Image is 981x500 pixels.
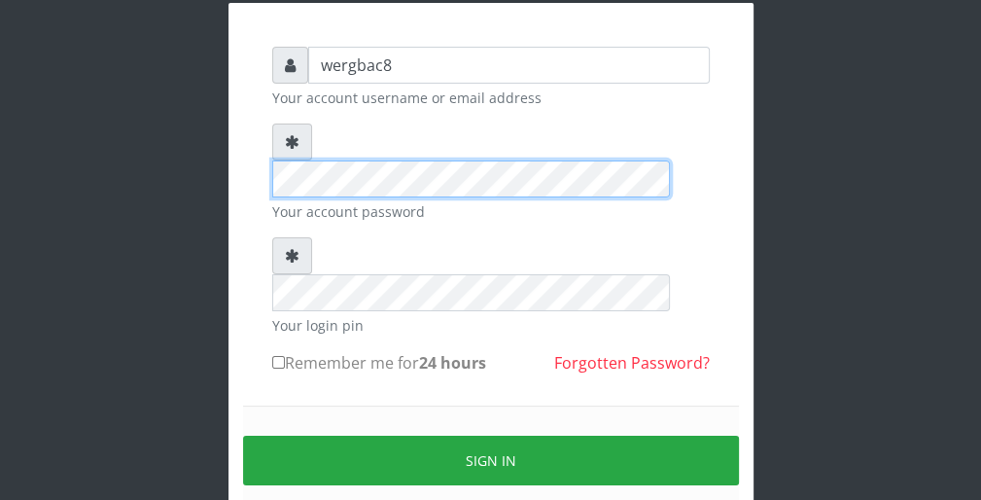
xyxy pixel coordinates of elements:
input: Remember me for24 hours [272,356,285,369]
label: Remember me for [272,351,486,375]
b: 24 hours [419,352,486,374]
a: Forgotten Password? [554,352,710,374]
input: Username or email address [308,47,710,84]
button: Sign in [243,436,739,485]
small: Your account password [272,201,710,222]
small: Your account username or email address [272,88,710,108]
small: Your login pin [272,315,710,336]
